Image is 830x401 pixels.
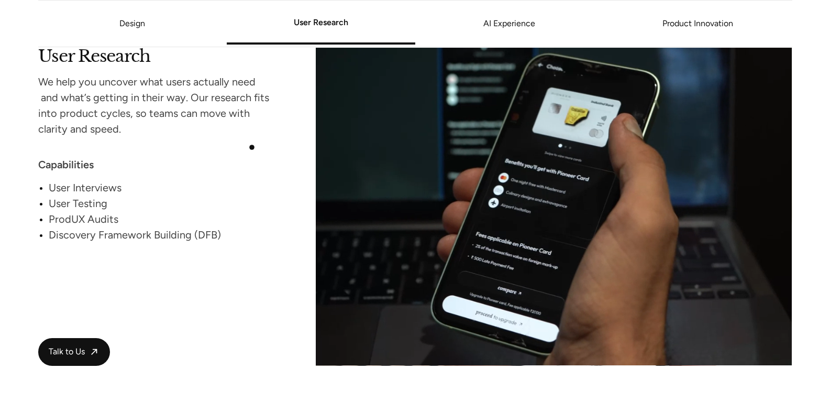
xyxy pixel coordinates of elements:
[227,19,415,26] a: User Research
[49,227,276,243] div: Discovery Framework Building (DFB)
[49,196,276,211] div: User Testing
[415,20,604,27] a: AI Experience
[38,74,276,137] div: We help you uncover what users actually need and what’s getting in their way. Our research fits i...
[119,18,145,28] a: Design
[38,338,110,366] a: Talk to Us
[604,20,792,27] a: Product Innovation
[49,211,276,227] div: ProdUX Audits
[49,346,85,357] span: Talk to Us
[49,180,276,196] div: User Interviews
[38,157,276,172] div: Capabilities
[38,48,276,62] h2: User Research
